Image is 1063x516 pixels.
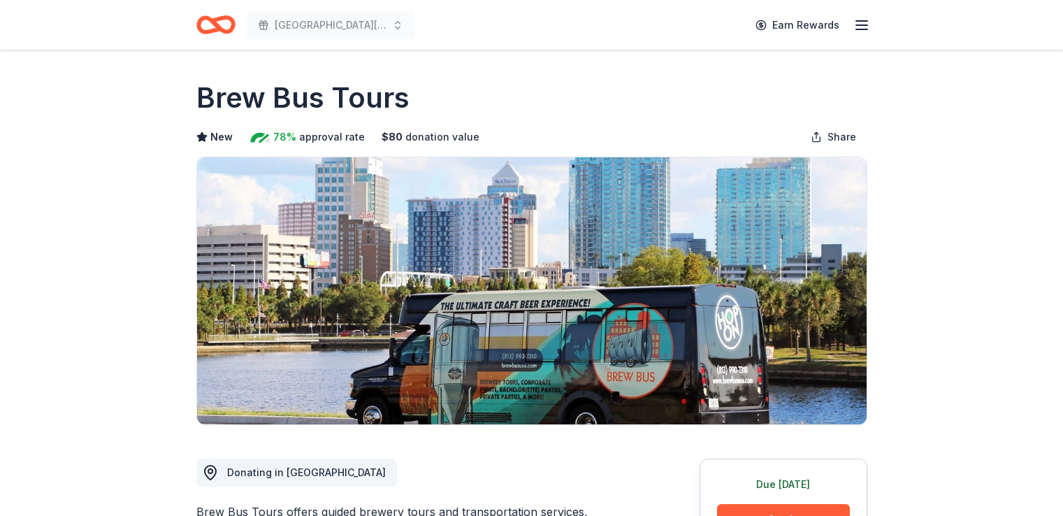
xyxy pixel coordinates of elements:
div: Due [DATE] [717,476,850,493]
button: Share [800,123,867,151]
h1: Brew Bus Tours [196,78,410,117]
button: [GEOGRAPHIC_DATA][DEMOGRAPHIC_DATA]'s 2nd Annual Golf Tournament [247,11,414,39]
span: New [210,129,233,145]
span: Share [827,129,856,145]
span: approval rate [299,129,365,145]
a: Earn Rewards [747,13,848,38]
span: $ 80 [382,129,403,145]
span: Donating in [GEOGRAPHIC_DATA] [227,466,386,478]
a: Home [196,8,236,41]
span: [GEOGRAPHIC_DATA][DEMOGRAPHIC_DATA]'s 2nd Annual Golf Tournament [275,17,386,34]
img: Image for Brew Bus Tours [197,157,867,424]
span: donation value [405,129,479,145]
span: 78% [273,129,296,145]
